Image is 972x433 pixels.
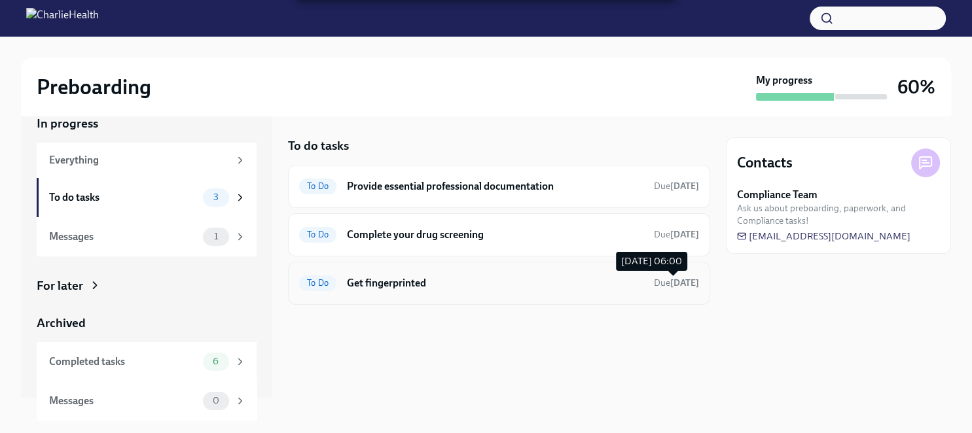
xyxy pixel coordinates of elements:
[756,73,812,88] strong: My progress
[288,137,349,154] h5: To do tasks
[737,230,910,243] a: [EMAIL_ADDRESS][DOMAIN_NAME]
[49,394,198,408] div: Messages
[654,277,699,288] span: Due
[37,115,257,132] a: In progress
[299,176,699,197] a: To DoProvide essential professional documentationDue[DATE]
[49,230,198,244] div: Messages
[205,396,227,406] span: 0
[670,277,699,288] strong: [DATE]
[37,381,257,421] a: Messages0
[654,180,699,192] span: September 30th, 2025 06:00
[299,230,336,239] span: To Do
[654,228,699,241] span: October 1st, 2025 06:00
[49,355,198,369] div: Completed tasks
[26,8,99,29] img: CharlieHealth
[670,229,699,240] strong: [DATE]
[37,342,257,381] a: Completed tasks6
[299,181,336,191] span: To Do
[737,153,793,173] h4: Contacts
[299,278,336,288] span: To Do
[670,181,699,192] strong: [DATE]
[299,273,699,294] a: To DoGet fingerprintedDue[DATE]
[347,179,643,194] h6: Provide essential professional documentation
[299,224,699,245] a: To DoComplete your drug screeningDue[DATE]
[654,181,699,192] span: Due
[737,202,940,227] span: Ask us about preboarding, paperwork, and Compliance tasks!
[37,277,83,294] div: For later
[897,75,935,99] h3: 60%
[206,192,226,202] span: 3
[37,178,257,217] a: To do tasks3
[347,276,643,290] h6: Get fingerprinted
[37,74,151,100] h2: Preboarding
[654,229,699,240] span: Due
[49,190,198,205] div: To do tasks
[37,143,257,178] a: Everything
[37,315,257,332] a: Archived
[37,277,257,294] a: For later
[737,188,818,202] strong: Compliance Team
[37,217,257,256] a: Messages1
[206,232,226,241] span: 1
[347,228,643,242] h6: Complete your drug screening
[49,153,229,167] div: Everything
[205,356,226,366] span: 6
